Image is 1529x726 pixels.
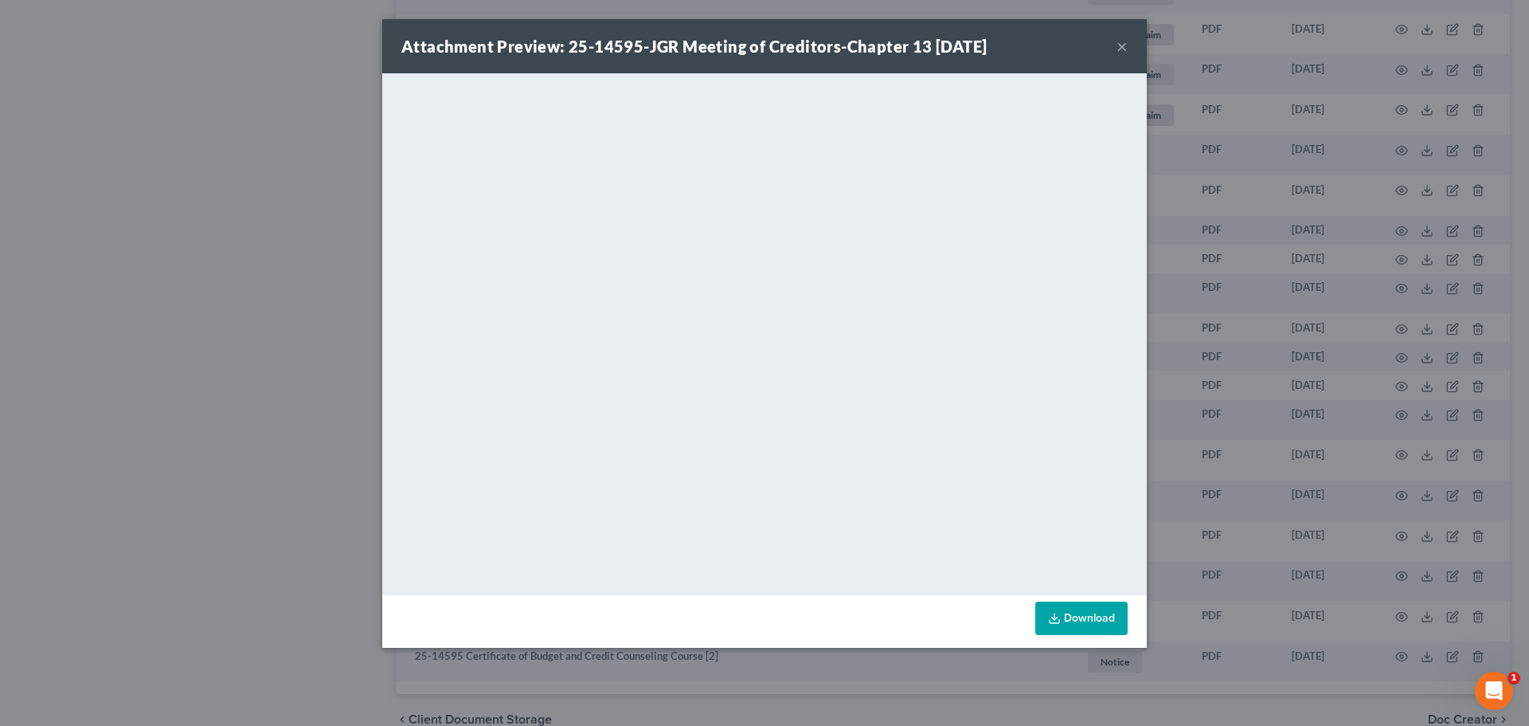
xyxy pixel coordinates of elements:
iframe: <object ng-attr-data='[URL][DOMAIN_NAME]' type='application/pdf' width='100%' height='650px'></ob... [382,73,1147,591]
strong: Attachment Preview: 25-14595-JGR Meeting of Creditors-Chapter 13 [DATE] [401,37,987,56]
button: × [1116,37,1128,56]
a: Download [1035,602,1128,635]
span: 1 [1507,672,1520,685]
iframe: Intercom live chat [1475,672,1513,710]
